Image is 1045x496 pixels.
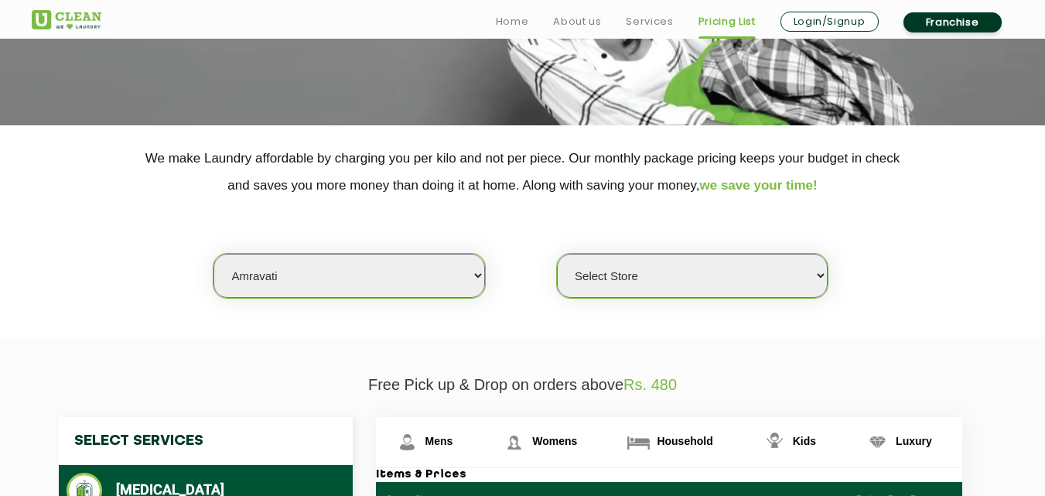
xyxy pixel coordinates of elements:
a: Pricing List [698,12,756,31]
span: Household [657,435,712,447]
h4: Select Services [59,417,353,465]
a: Services [626,12,673,31]
img: Luxury [864,429,891,456]
span: Mens [425,435,453,447]
span: Womens [532,435,577,447]
a: Login/Signup [780,12,879,32]
img: Household [625,429,652,456]
a: About us [553,12,601,31]
img: UClean Laundry and Dry Cleaning [32,10,101,29]
p: Free Pick up & Drop on orders above [32,376,1014,394]
a: Franchise [903,12,1002,32]
h3: Items & Prices [376,468,962,482]
img: Womens [500,429,528,456]
img: Kids [761,429,788,456]
span: Luxury [896,435,932,447]
span: Kids [793,435,816,447]
a: Home [496,12,529,31]
img: Mens [394,429,421,456]
p: We make Laundry affordable by charging you per kilo and not per piece. Our monthly package pricin... [32,145,1014,199]
span: we save your time! [700,178,818,193]
span: Rs. 480 [623,376,677,393]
